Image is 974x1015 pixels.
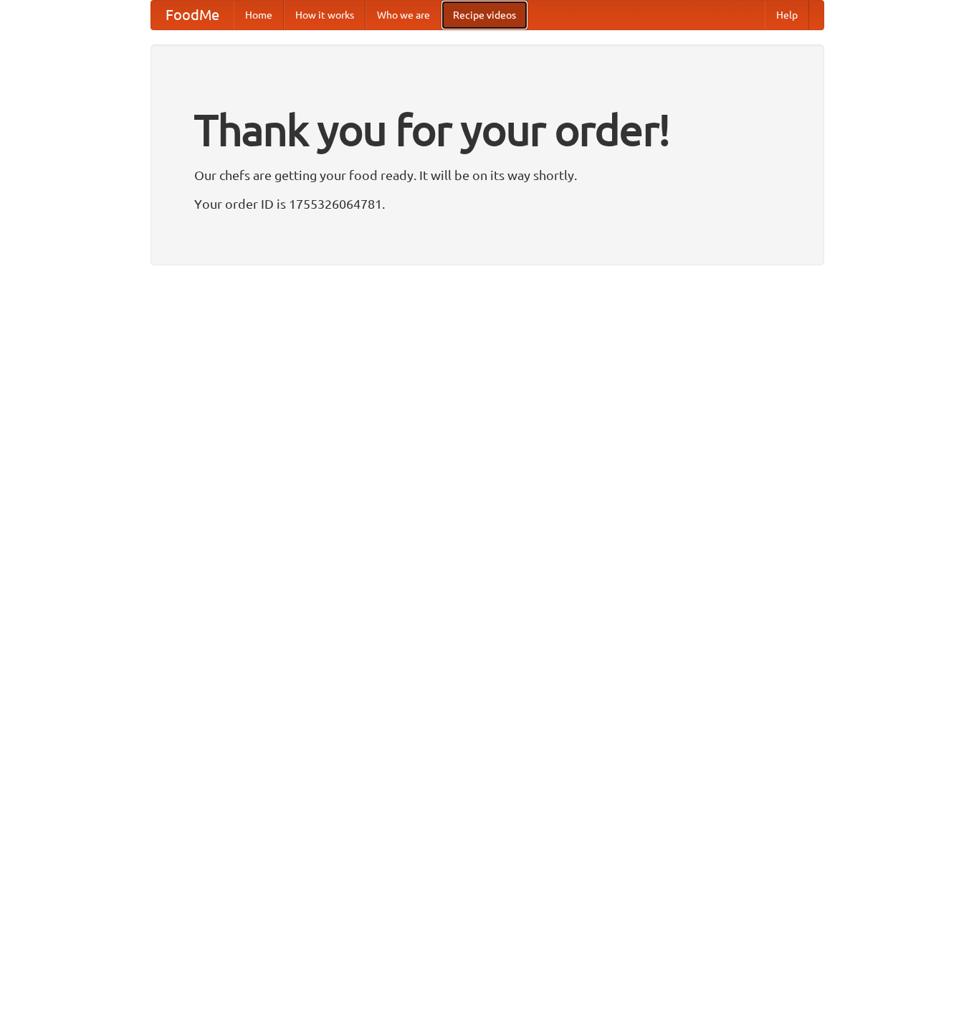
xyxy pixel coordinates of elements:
[151,1,234,29] a: FoodMe
[194,193,780,214] p: Your order ID is 1755326064781.
[194,164,780,186] p: Our chefs are getting your food ready. It will be on its way shortly.
[366,1,441,29] a: Who we are
[194,95,780,164] h1: Thank you for your order!
[441,1,527,29] a: Recipe videos
[234,1,284,29] a: Home
[765,1,809,29] a: Help
[284,1,366,29] a: How it works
